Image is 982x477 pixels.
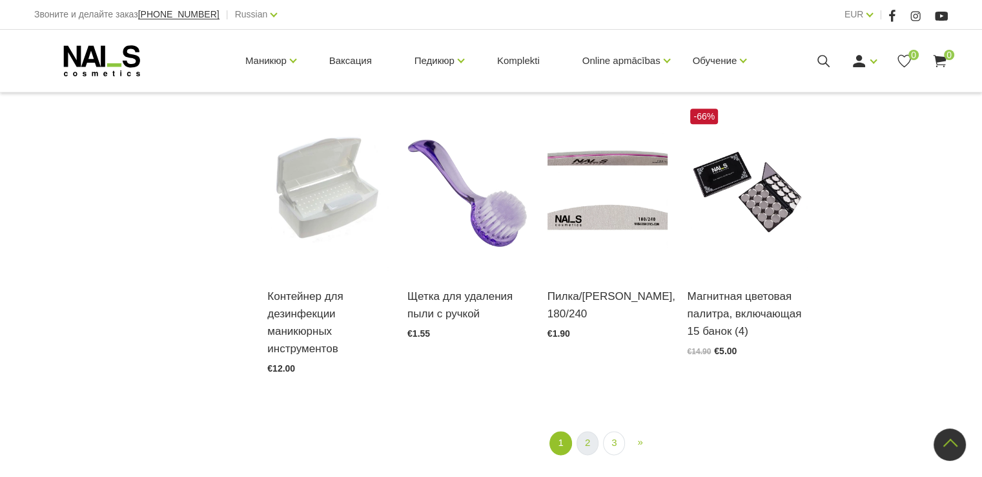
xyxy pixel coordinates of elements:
span: €12.00 [267,363,295,374]
a: [PHONE_NUMBER] [138,10,220,19]
a: 1 [549,431,571,455]
a: 3 [603,431,625,455]
a: Next [629,431,650,454]
a: EUR [844,6,864,22]
span: | [879,6,882,23]
a: 2 [577,431,598,455]
a: Обучение [693,35,737,87]
span: [PHONE_NUMBER] [138,9,220,19]
a: Магнитная цветовая палитра, включающая 15 банок (4) [687,288,808,341]
span: » [637,436,642,447]
a: 0 [896,53,912,69]
a: Педикюр [414,35,455,87]
img: Plastmasas birstīte, nagu vīlēšanas rezultātā radušos, putekļu attīrīšanai.... [407,105,528,271]
img: Plastmasas dezinfekcijas kastīte paredzēta manikīra, pedikīra, skropstu pieaudzēšanas u.c. instru... [267,105,388,271]
a: Щетка для удаления пыли с ручкой [407,288,528,323]
span: €1.90 [547,328,570,339]
span: €14.90 [687,347,711,356]
span: | [226,6,229,23]
a: Маникюр [245,35,287,87]
span: 0 [944,50,954,60]
a: Контейнер для дезинфекции маникюрных инструментов [267,288,388,358]
img: КОЛЛЕКЦИЯ «РОЗОВАЯ» PINK CORE COLLECTION- Nail polishing file 600/3000- File/Buffer 180/220- Buff... [547,105,668,271]
a: 0 [932,53,948,69]
span: 0 [908,50,919,60]
img: Уникальная магнитная палитра для смешивания оттенков с 15 съемными отделениями. Специально разраб... [687,105,808,271]
a: Пилка/[PERSON_NAME], 180/240 [547,288,668,323]
a: Ваксация [319,30,382,92]
a: Komplekti [487,30,550,92]
span: -66% [690,109,718,124]
div: Звоните и делайте заказ [34,6,220,23]
span: €5.00 [714,346,737,356]
span: €1.55 [407,328,430,339]
a: Russian [235,6,268,22]
nav: catalog-product-list [267,431,948,455]
a: Online apmācības [582,35,660,87]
